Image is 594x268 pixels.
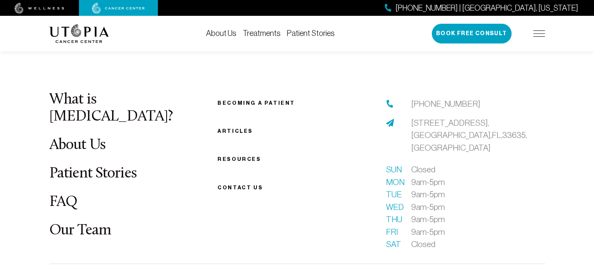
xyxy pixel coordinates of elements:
[411,238,435,251] span: Closed
[386,176,402,189] span: Mon
[287,29,335,38] a: Patient Stories
[411,117,545,154] a: [STREET_ADDRESS],[GEOGRAPHIC_DATA],FL,33635,[GEOGRAPHIC_DATA]
[386,100,394,108] img: phone
[49,223,111,238] a: Our Team
[206,29,236,38] a: About Us
[49,166,137,181] a: Patient Stories
[243,29,281,38] a: Treatments
[49,194,78,210] a: FAQ
[411,118,527,152] span: [STREET_ADDRESS], [GEOGRAPHIC_DATA], FL, 33635, [GEOGRAPHIC_DATA]
[92,3,145,14] img: cancer center
[533,30,545,37] img: icon-hamburger
[386,238,402,251] span: Sat
[49,24,109,43] img: logo
[411,163,435,176] span: Closed
[15,3,64,14] img: wellness
[386,188,402,201] span: Tue
[217,185,263,191] span: Contact us
[386,163,402,176] span: Sun
[217,128,253,134] a: Articles
[411,226,445,238] span: 9am-5pm
[386,201,402,213] span: Wed
[386,213,402,226] span: Thu
[386,226,402,238] span: Fri
[411,213,445,226] span: 9am-5pm
[411,176,445,189] span: 9am-5pm
[432,24,512,43] button: Book Free Consult
[385,2,578,14] a: [PHONE_NUMBER] | [GEOGRAPHIC_DATA], [US_STATE]
[395,2,578,14] span: [PHONE_NUMBER] | [GEOGRAPHIC_DATA], [US_STATE]
[386,119,394,127] img: address
[411,188,445,201] span: 9am-5pm
[49,92,173,124] a: What is [MEDICAL_DATA]?
[411,201,445,213] span: 9am-5pm
[217,156,261,162] a: Resources
[49,138,106,153] a: About Us
[217,100,295,106] a: Becoming a patient
[411,98,480,110] a: [PHONE_NUMBER]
